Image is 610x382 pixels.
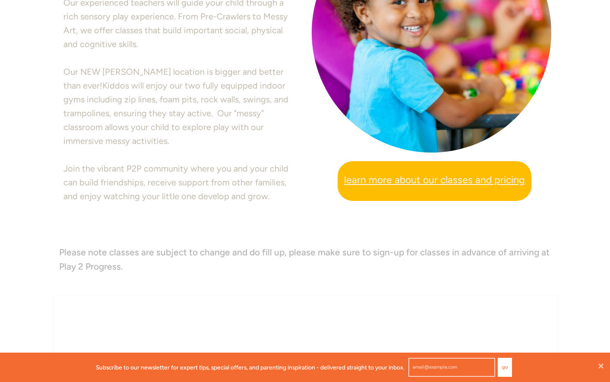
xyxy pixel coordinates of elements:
p: Please note classes are subject to change and do fill up, please make sure to sign-up for classes... [59,245,551,274]
p: Subscribe to our newsletter for expert tips, special offers, and parenting inspiration - delivere... [96,363,405,372]
button: Go [498,358,512,377]
p: Our NEW [PERSON_NAME] location is bigger and better than ever! [63,65,299,148]
span: Kiddos will enjoy our two fully equipped indoor gyms including zip lines, foam pits, rock walls, ... [63,80,288,146]
a: Learn more about our classes and pricing [338,161,531,201]
span: Learn more about our classes and pricing [344,172,525,188]
span: Join the vibrant P2P community where you and your child can build friendships, receive support fr... [63,163,288,201]
input: email@example.com [408,358,495,377]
